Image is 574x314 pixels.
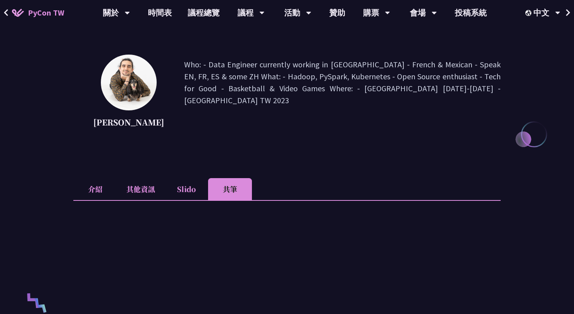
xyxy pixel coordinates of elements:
[73,178,117,200] li: 介紹
[184,59,501,130] p: Who: - Data Engineer currently working in [GEOGRAPHIC_DATA] - French & Mexican - Speak EN, FR, ES...
[117,178,164,200] li: 其他資訊
[208,178,252,200] li: 共筆
[28,7,64,19] span: PyCon TW
[101,55,157,110] img: Sebastien Crocquevieille
[525,10,533,16] img: Locale Icon
[4,3,72,23] a: PyCon TW
[12,9,24,17] img: Home icon of PyCon TW 2025
[93,116,164,128] p: [PERSON_NAME]
[164,178,208,200] li: Slido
